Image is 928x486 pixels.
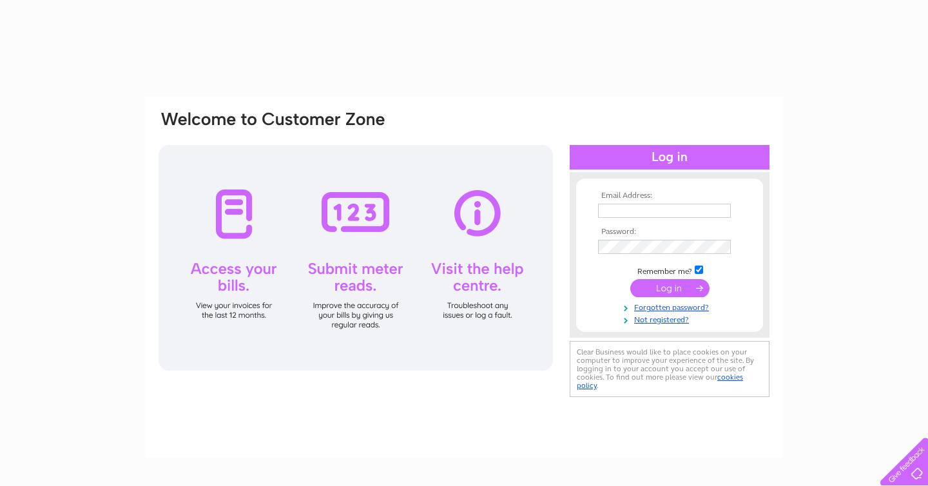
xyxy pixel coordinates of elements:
[595,264,744,277] td: Remember me?
[630,279,710,297] input: Submit
[595,191,744,200] th: Email Address:
[598,313,744,325] a: Not registered?
[570,341,769,397] div: Clear Business would like to place cookies on your computer to improve your experience of the sit...
[595,228,744,237] th: Password:
[577,373,743,390] a: cookies policy
[598,300,744,313] a: Forgotten password?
